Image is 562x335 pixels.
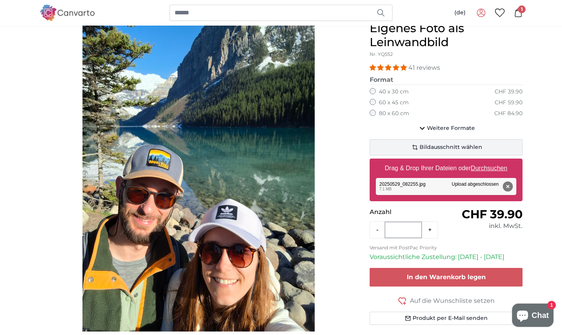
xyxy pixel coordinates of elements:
[370,268,523,287] button: In den Warenkorb legen
[407,273,486,281] span: In den Warenkorb legen
[39,21,357,332] div: 1 of 1
[495,88,523,96] div: CHF 39.90
[370,21,523,49] h1: Eigenes Foto als Leinwandbild
[370,207,446,217] p: Anzahl
[495,99,523,107] div: CHF 59.90
[379,110,409,117] label: 80 x 60 cm
[410,296,495,306] span: Auf die Wunschliste setzen
[379,88,409,96] label: 40 x 30 cm
[39,5,95,21] img: Canvarto
[510,304,556,329] inbox-online-store-chat: Onlineshop-Chat von Shopify
[408,64,440,71] span: 41 reviews
[494,110,523,117] div: CHF 84.90
[370,121,523,136] button: Weitere Formate
[370,245,523,251] p: Versand mit PostPac Priority
[370,312,523,325] button: Produkt per E-Mail senden
[420,143,482,151] span: Bildausschnitt wählen
[370,75,523,85] legend: Format
[82,21,315,332] img: personalised-canvas-print
[427,124,475,132] span: Weitere Formate
[462,207,523,221] span: CHF 39.90
[370,296,523,306] button: Auf die Wunschliste setzen
[382,161,511,176] label: Drag & Drop Ihrer Dateien oder
[370,51,393,57] span: Nr. YQ552
[422,222,438,238] button: +
[518,5,526,13] span: 1
[370,252,523,262] p: Voraussichtliche Zustellung: [DATE] - [DATE]
[370,222,385,238] button: -
[370,64,408,71] span: 4.98 stars
[448,6,472,20] button: (de)
[379,99,409,107] label: 60 x 45 cm
[446,221,523,231] div: inkl. MwSt.
[370,139,523,155] button: Bildausschnitt wählen
[471,165,507,171] u: Durchsuchen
